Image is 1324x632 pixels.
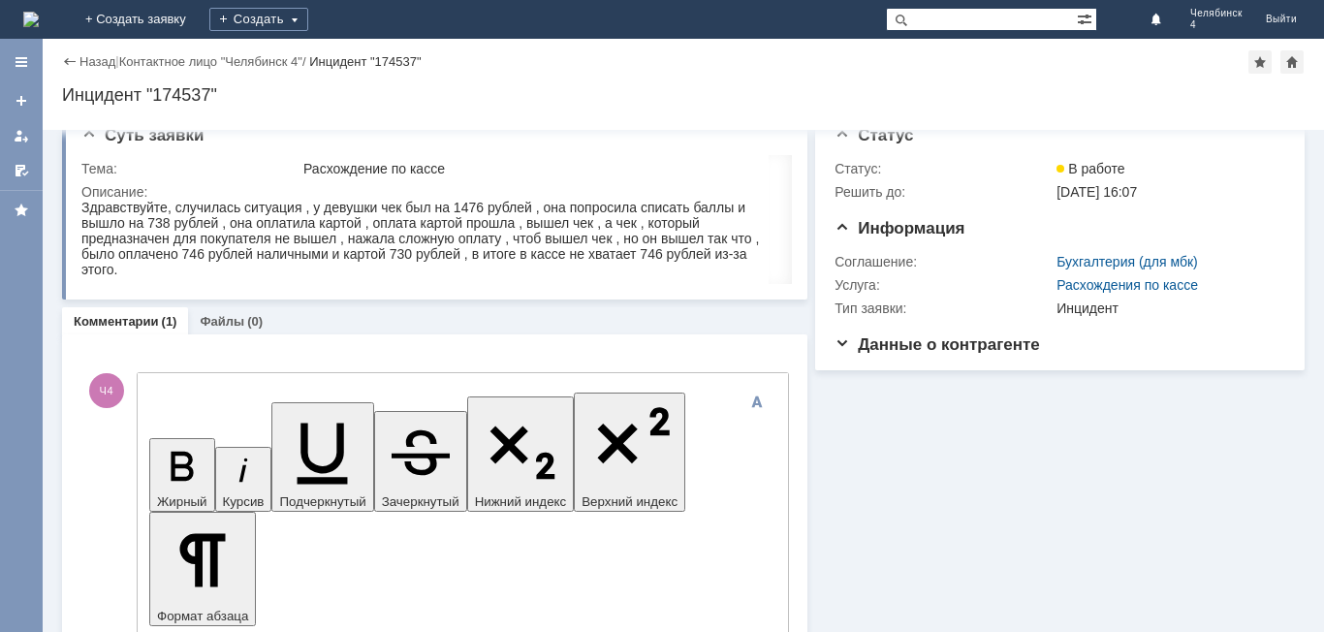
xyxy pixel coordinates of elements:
[162,314,177,329] div: (1)
[74,314,159,329] a: Комментарии
[1248,50,1272,74] div: Добавить в избранное
[835,335,1040,354] span: Данные о контрагенте
[1056,161,1124,176] span: В работе
[745,391,769,414] span: Скрыть панель инструментов
[374,411,467,512] button: Зачеркнутый
[1280,50,1304,74] div: Сделать домашней страницей
[8,8,283,23] div: ​01.10 2025
[79,54,115,69] a: Назад
[1190,8,1243,19] span: Челябинск
[835,277,1053,293] div: Услуга:
[62,85,1305,105] div: Инцидент "174537"
[23,12,39,27] a: Перейти на домашнюю страницу
[835,254,1053,269] div: Соглашение:
[149,512,256,626] button: Формат абзаца
[1056,277,1198,293] a: Расхождения по кассе
[157,609,248,623] span: Формат абзаца
[149,438,215,512] button: Жирный
[209,8,308,31] div: Создать
[157,494,207,509] span: Жирный
[1056,300,1277,316] div: Инцидент
[303,161,781,176] div: Расхождение по кассе
[835,161,1053,176] div: Статус:
[247,314,263,329] div: (0)
[309,54,421,69] div: Инцидент "174537"
[1056,184,1137,200] span: [DATE] 16:07
[279,494,365,509] span: Подчеркнутый
[574,393,685,512] button: Верхний индекс
[467,396,575,512] button: Нижний индекс
[1190,19,1243,31] span: 4
[81,126,204,144] span: Суть заявки
[271,402,373,512] button: Подчеркнутый
[119,54,302,69] a: Контактное лицо "Челябинск 4"
[119,54,310,69] div: /
[6,120,37,151] a: Мои заявки
[81,161,299,176] div: Тема:
[6,155,37,186] a: Мои согласования
[835,184,1053,200] div: Решить до:
[475,494,567,509] span: Нижний индекс
[215,447,272,512] button: Курсив
[1056,254,1198,269] a: Бухгалтерия (для мбк)
[582,494,678,509] span: Верхний индекс
[382,494,459,509] span: Зачеркнутый
[835,126,913,144] span: Статус
[89,373,124,408] span: Ч4
[223,494,265,509] span: Курсив
[6,85,37,116] a: Создать заявку
[835,300,1053,316] div: Тип заявки:
[1077,9,1096,27] span: Расширенный поиск
[23,12,39,27] img: logo
[81,184,785,200] div: Описание:
[115,53,118,68] div: |
[835,219,964,237] span: Информация
[200,314,244,329] a: Файлы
